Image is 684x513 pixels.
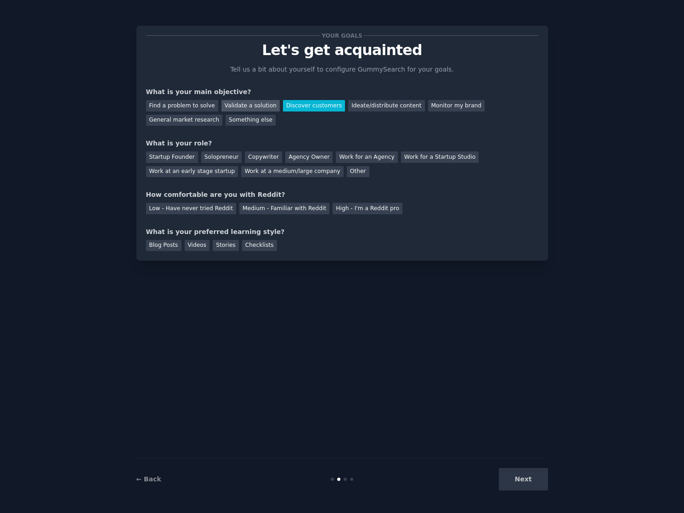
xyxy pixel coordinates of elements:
div: What is your main objective? [146,87,538,97]
div: What is your preferred learning style? [146,227,538,237]
div: Work for a Startup Studio [401,151,479,163]
div: How comfortable are you with Reddit? [146,190,538,200]
div: Solopreneur [201,151,242,163]
span: Your goals [320,31,364,40]
div: Medium - Familiar with Reddit [239,203,329,214]
div: Work at an early stage startup [146,166,238,178]
a: ← Back [136,475,161,483]
div: Other [347,166,369,178]
div: Startup Founder [146,151,198,163]
div: Stories [213,240,238,251]
div: Blog Posts [146,240,181,251]
div: Work for an Agency [336,151,397,163]
p: Tell us a bit about yourself to configure GummySearch for your goals. [226,65,458,74]
div: Find a problem to solve [146,100,218,112]
div: General market research [146,115,223,126]
p: Let's get acquainted [146,42,538,58]
div: Monitor my brand [428,100,485,112]
div: Validate a solution [221,100,280,112]
div: Discover customers [283,100,345,112]
div: High - I'm a Reddit pro [333,203,402,214]
div: Videos [185,240,210,251]
div: Ideate/distribute content [348,100,424,112]
div: Work at a medium/large company [241,166,343,178]
div: Low - Have never tried Reddit [146,203,236,214]
div: Something else [226,115,276,126]
div: Agency Owner [285,151,333,163]
div: What is your role? [146,139,538,148]
div: Checklists [242,240,277,251]
div: Copywriter [245,151,282,163]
